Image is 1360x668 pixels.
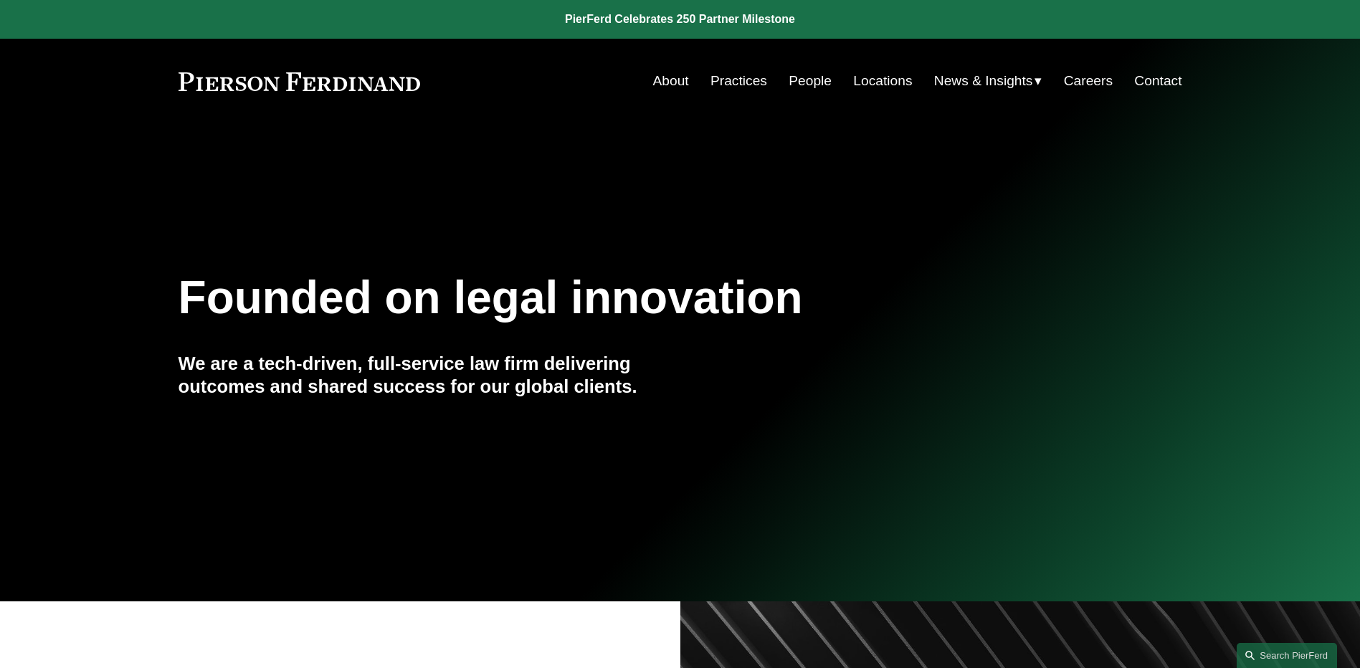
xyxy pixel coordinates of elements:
a: Practices [710,67,767,95]
span: News & Insights [934,69,1033,94]
a: Locations [853,67,912,95]
a: folder dropdown [934,67,1042,95]
a: Careers [1064,67,1113,95]
a: Contact [1134,67,1181,95]
h4: We are a tech-driven, full-service law firm delivering outcomes and shared success for our global... [179,352,680,399]
a: About [653,67,689,95]
a: People [789,67,832,95]
a: Search this site [1237,643,1337,668]
h1: Founded on legal innovation [179,272,1015,324]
